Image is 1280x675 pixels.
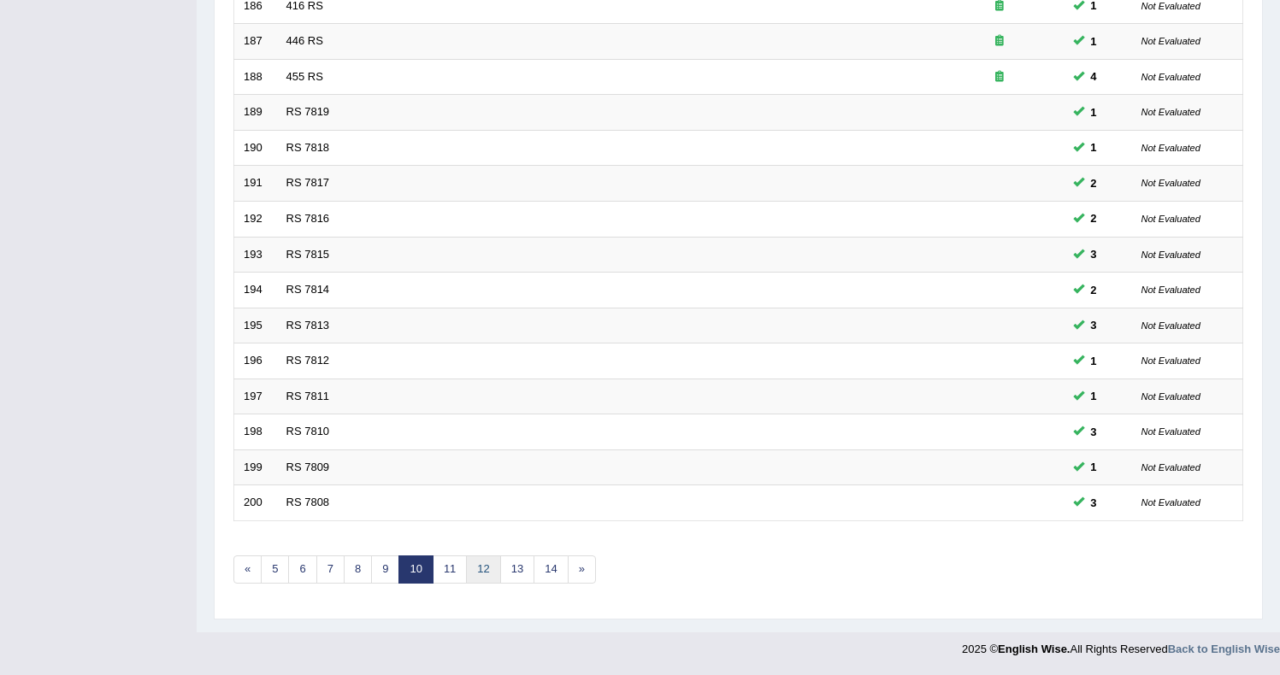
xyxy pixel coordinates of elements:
td: 194 [234,273,277,308]
td: 195 [234,308,277,343]
a: RS 7817 [286,176,330,189]
td: 200 [234,485,277,521]
a: 7 [316,555,345,584]
span: You can still take this question [1084,423,1104,441]
td: 189 [234,95,277,131]
a: RS 7811 [286,390,330,402]
span: You can still take this question [1084,352,1104,370]
small: Not Evaluated [1141,72,1200,82]
a: RS 7813 [286,319,330,332]
small: Not Evaluated [1141,249,1200,260]
td: 198 [234,414,277,450]
span: You can still take this question [1084,103,1104,121]
a: » [568,555,596,584]
td: 192 [234,201,277,237]
a: RS 7810 [286,425,330,437]
a: 9 [371,555,399,584]
small: Not Evaluated [1141,497,1200,508]
a: RS 7819 [286,105,330,118]
span: You can still take this question [1084,387,1104,405]
span: You can still take this question [1084,281,1104,299]
a: RS 7809 [286,461,330,473]
td: 196 [234,343,277,379]
small: Not Evaluated [1141,285,1200,295]
small: Not Evaluated [1141,462,1200,472]
small: Not Evaluated [1141,107,1200,117]
span: You can still take this question [1084,245,1104,263]
small: Not Evaluated [1141,320,1200,331]
div: 2025 © All Rights Reserved [962,632,1280,657]
a: RS 7814 [286,283,330,296]
a: RS 7818 [286,141,330,154]
a: 455 RS [286,70,323,83]
a: RS 7815 [286,248,330,261]
a: 8 [344,555,372,584]
small: Not Evaluated [1141,36,1200,46]
span: You can still take this question [1084,316,1104,334]
a: 13 [500,555,534,584]
span: You can still take this question [1084,209,1104,227]
strong: English Wise. [998,643,1070,655]
td: 190 [234,130,277,166]
a: RS 7816 [286,212,330,225]
a: 446 RS [286,34,323,47]
small: Not Evaluated [1141,355,1200,366]
td: 197 [234,379,277,414]
a: 5 [261,555,289,584]
span: You can still take this question [1084,174,1104,192]
td: 188 [234,59,277,95]
span: You can still take this question [1084,458,1104,476]
small: Not Evaluated [1141,391,1200,402]
td: 193 [234,237,277,273]
a: 10 [398,555,433,584]
a: RS 7812 [286,354,330,367]
small: Not Evaluated [1141,1,1200,11]
span: You can still take this question [1084,32,1104,50]
small: Not Evaluated [1141,214,1200,224]
small: Not Evaluated [1141,143,1200,153]
a: 6 [288,555,316,584]
span: You can still take this question [1084,67,1104,85]
span: You can still take this question [1084,494,1104,512]
a: 14 [534,555,568,584]
a: 12 [466,555,500,584]
td: 199 [234,449,277,485]
a: Back to English Wise [1168,643,1280,655]
a: 11 [433,555,467,584]
td: 187 [234,24,277,60]
div: Exam occurring question [945,33,1054,50]
div: Exam occurring question [945,69,1054,85]
td: 191 [234,166,277,202]
a: « [233,555,262,584]
small: Not Evaluated [1141,178,1200,188]
a: RS 7808 [286,496,330,508]
span: You can still take this question [1084,138,1104,156]
small: Not Evaluated [1141,426,1200,437]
